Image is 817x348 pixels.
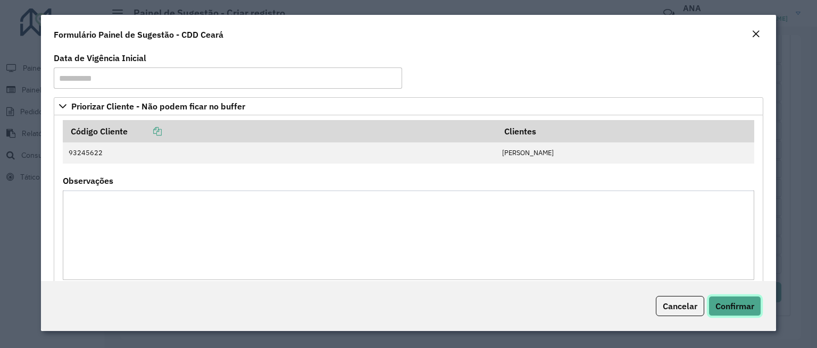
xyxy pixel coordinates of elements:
[715,301,754,311] span: Confirmar
[63,120,497,142] th: Código Cliente
[54,28,223,41] h4: Formulário Painel de Sugestão - CDD Ceará
[656,296,704,316] button: Cancelar
[497,120,754,142] th: Clientes
[708,296,761,316] button: Confirmar
[54,115,763,294] div: Priorizar Cliente - Não podem ficar no buffer
[128,126,162,137] a: Copiar
[63,142,497,164] td: 93245622
[752,30,760,38] em: Fechar
[63,174,113,187] label: Observações
[748,28,763,41] button: Close
[54,97,763,115] a: Priorizar Cliente - Não podem ficar no buffer
[54,52,146,64] label: Data de Vigência Inicial
[663,301,697,311] span: Cancelar
[71,102,245,111] span: Priorizar Cliente - Não podem ficar no buffer
[497,142,754,164] td: [PERSON_NAME]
